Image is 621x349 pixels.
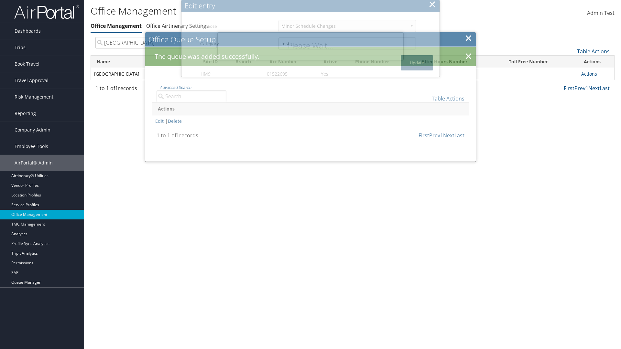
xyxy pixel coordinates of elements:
[574,85,585,92] a: Prev
[152,103,469,115] th: Actions
[157,132,226,143] div: 1 to 1 of records
[564,85,574,92] a: First
[200,20,274,32] label: Purpose
[95,84,217,95] div: 1 to 1 of records
[176,132,179,139] span: 1
[14,4,79,19] img: airportal-logo.png
[429,132,440,139] a: Prev
[152,115,469,127] td: |
[587,3,615,23] a: Admin Test
[95,37,217,48] input: Search
[600,85,610,92] a: Last
[432,95,464,102] a: Table Actions
[15,122,50,138] span: Company Admin
[15,155,53,171] span: AirPortal® Admin
[146,22,209,29] a: Office Airtinerary Settings
[168,118,182,124] a: Delete
[465,31,472,44] a: ×
[200,37,274,50] label: Category
[440,132,443,139] a: 1
[15,89,53,105] span: Risk Management
[15,23,41,39] span: Dashboards
[145,32,476,47] h2: Office Queue Setup
[463,50,474,63] a: ×
[91,22,142,29] a: Office Management
[503,56,578,68] th: Toll Free Number: activate to sort column ascending
[578,56,614,68] th: Actions
[401,55,433,70] button: Update
[157,90,226,102] input: Advanced Search
[91,68,197,80] td: [GEOGRAPHIC_DATA]
[587,9,615,16] span: Admin Test
[185,1,440,11] div: Edit entry
[91,56,197,68] th: Name: activate to sort column ascending
[454,132,464,139] a: Last
[160,85,191,90] a: Advanced Search
[585,85,588,92] a: 1
[15,138,48,154] span: Employee Tools
[145,47,476,66] div: The queue was added successfully.
[15,105,36,122] span: Reporting
[155,118,164,124] a: Edit
[91,4,440,18] h1: Office Management
[419,132,429,139] a: First
[443,132,454,139] a: Next
[115,85,118,92] span: 1
[588,85,600,92] a: Next
[15,56,39,72] span: Book Travel
[15,39,26,56] span: Trips
[581,71,597,77] a: Actions
[15,72,49,89] span: Travel Approval
[577,48,610,55] a: Table Actions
